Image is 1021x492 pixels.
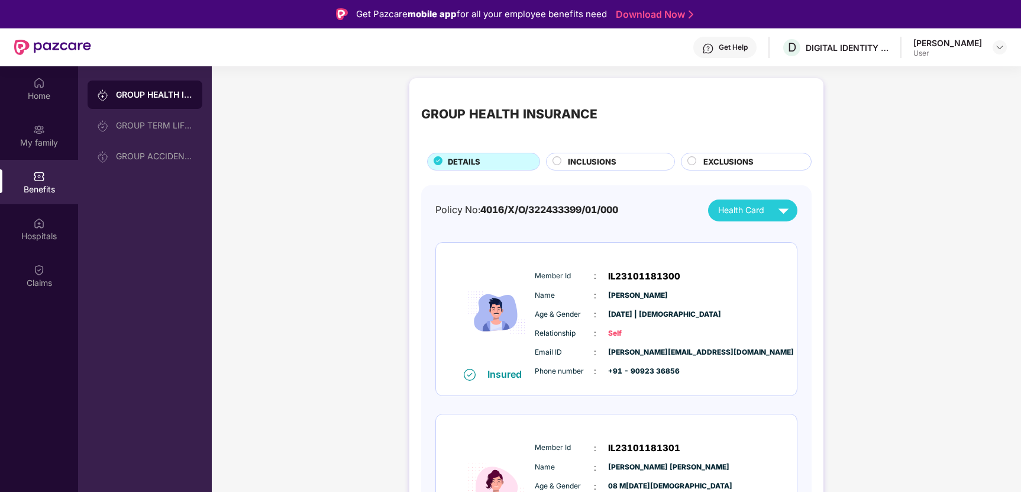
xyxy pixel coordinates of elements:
span: : [594,346,596,359]
div: Get Help [719,43,748,52]
span: [DATE] | [DEMOGRAPHIC_DATA] [608,309,667,320]
button: Health Card [708,200,797,221]
span: Member Id [535,271,594,282]
span: EXCLUSIONS [703,156,754,168]
span: DETAILS [448,156,480,168]
span: : [594,442,596,455]
div: Insured [487,368,529,380]
span: : [594,327,596,340]
span: Self [608,328,667,339]
span: Age & Gender [535,481,594,492]
img: Stroke [689,8,693,21]
img: icon [461,258,532,368]
div: DIGITAL IDENTITY INDIA PRIVATE LIMITED [806,42,888,53]
span: Email ID [535,347,594,358]
img: svg+xml;base64,PHN2ZyBpZD0iSG9tZSIgeG1sbnM9Imh0dHA6Ly93d3cudzMub3JnLzIwMDAvc3ZnIiB3aWR0aD0iMjAiIG... [33,77,45,89]
span: 08 M[DATE][DEMOGRAPHIC_DATA] [608,481,667,492]
img: svg+xml;base64,PHN2ZyB3aWR0aD0iMjAiIGhlaWdodD0iMjAiIHZpZXdCb3g9IjAgMCAyMCAyMCIgZmlsbD0ibm9uZSIgeG... [33,124,45,136]
span: : [594,269,596,282]
div: User [913,49,982,58]
a: Download Now [616,8,690,21]
div: GROUP ACCIDENTAL INSURANCE [116,152,193,161]
img: svg+xml;base64,PHN2ZyBpZD0iRHJvcGRvd24tMzJ4MzIiIHhtbG5zPSJodHRwOi8vd3d3LnczLm9yZy8yMDAwL3N2ZyIgd2... [995,43,1004,52]
span: IL23101181301 [608,441,680,455]
div: GROUP HEALTH INSURANCE [421,104,597,124]
span: IL23101181300 [608,269,680,284]
span: Member Id [535,442,594,454]
img: svg+xml;base64,PHN2ZyB3aWR0aD0iMjAiIGhlaWdodD0iMjAiIHZpZXdCb3g9IjAgMCAyMCAyMCIgZmlsbD0ibm9uZSIgeG... [97,89,109,101]
img: svg+xml;base64,PHN2ZyB3aWR0aD0iMjAiIGhlaWdodD0iMjAiIHZpZXdCb3g9IjAgMCAyMCAyMCIgZmlsbD0ibm9uZSIgeG... [97,151,109,163]
div: [PERSON_NAME] [913,37,982,49]
img: svg+xml;base64,PHN2ZyB3aWR0aD0iMjAiIGhlaWdodD0iMjAiIHZpZXdCb3g9IjAgMCAyMCAyMCIgZmlsbD0ibm9uZSIgeG... [97,120,109,132]
div: GROUP TERM LIFE INSURANCE [116,121,193,130]
span: [PERSON_NAME] [PERSON_NAME] [608,462,667,473]
span: Phone number [535,366,594,377]
div: GROUP HEALTH INSURANCE [116,89,193,101]
span: Name [535,290,594,301]
span: Name [535,462,594,473]
span: Age & Gender [535,309,594,320]
span: 4016/X/O/322433399/01/000 [480,204,618,216]
span: Health Card [718,204,764,217]
strong: mobile app [408,8,457,20]
span: INCLUSIONS [568,156,616,168]
img: svg+xml;base64,PHN2ZyBpZD0iQmVuZWZpdHMiIHhtbG5zPSJodHRwOi8vd3d3LnczLm9yZy8yMDAwL3N2ZyIgd2lkdGg9Ij... [33,171,45,182]
span: [PERSON_NAME] [608,290,667,301]
img: Logo [336,8,348,20]
div: Policy No: [435,202,618,217]
span: [PERSON_NAME][EMAIL_ADDRESS][DOMAIN_NAME] [608,347,667,358]
span: : [594,365,596,378]
img: svg+xml;base64,PHN2ZyB4bWxucz0iaHR0cDovL3d3dy53My5vcmcvMjAwMC9zdmciIHdpZHRoPSIxNiIgaGVpZ2h0PSIxNi... [464,369,476,381]
span: +91 - 90923 36856 [608,366,667,377]
span: : [594,289,596,302]
span: Relationship [535,328,594,339]
span: : [594,461,596,474]
img: New Pazcare Logo [14,40,91,55]
img: svg+xml;base64,PHN2ZyB4bWxucz0iaHR0cDovL3d3dy53My5vcmcvMjAwMC9zdmciIHZpZXdCb3g9IjAgMCAyNCAyNCIgd2... [773,200,794,221]
img: svg+xml;base64,PHN2ZyBpZD0iSG9zcGl0YWxzIiB4bWxucz0iaHR0cDovL3d3dy53My5vcmcvMjAwMC9zdmciIHdpZHRoPS... [33,217,45,229]
span: : [594,308,596,321]
img: svg+xml;base64,PHN2ZyBpZD0iQ2xhaW0iIHhtbG5zPSJodHRwOi8vd3d3LnczLm9yZy8yMDAwL3N2ZyIgd2lkdGg9IjIwIi... [33,264,45,276]
span: D [788,40,796,54]
img: svg+xml;base64,PHN2ZyBpZD0iSGVscC0zMngzMiIgeG1sbnM9Imh0dHA6Ly93d3cudzMub3JnLzIwMDAvc3ZnIiB3aWR0aD... [702,43,714,54]
div: Get Pazcare for all your employee benefits need [356,7,607,21]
